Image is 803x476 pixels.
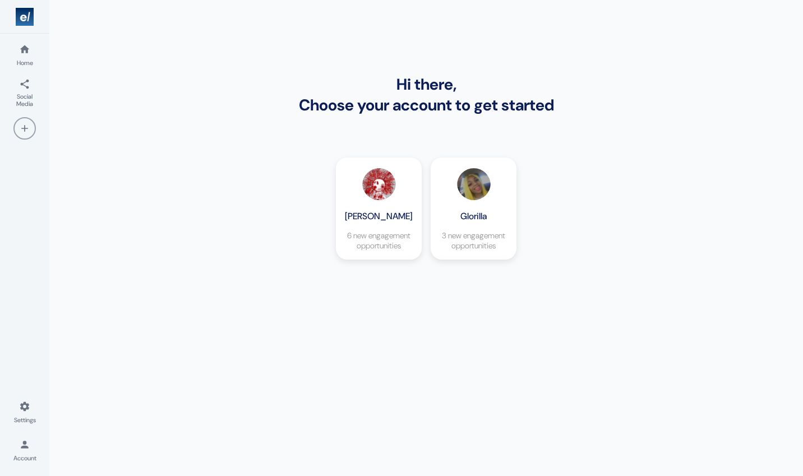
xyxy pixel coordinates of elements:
[4,433,45,467] a: Account
[9,93,40,108] span: Social Media
[460,210,487,222] h4: Glorilla
[13,455,36,462] span: Account
[4,38,45,72] a: Home
[14,417,36,424] span: Settings
[442,230,505,251] p: 3 new engagement opportunities
[345,210,413,222] h4: [PERSON_NAME]
[347,230,410,251] p: 6 new engagement opportunities
[67,74,785,115] div: Hi there, Choose your account to get started
[17,59,33,67] span: Home
[4,395,45,429] a: Settings
[16,8,34,26] img: Logo
[457,168,491,202] img: glorilla
[4,76,45,110] a: Social Media
[362,168,396,202] img: kencarson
